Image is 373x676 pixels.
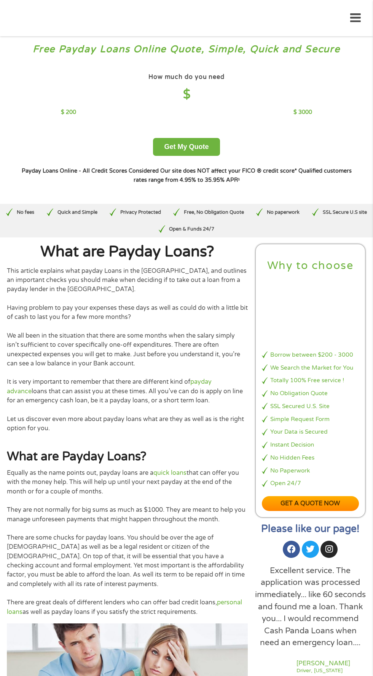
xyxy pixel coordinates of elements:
h2: Why to choose [262,259,359,273]
h2: Please like our page!​ [255,524,366,534]
p: SSL Secure U.S site [323,209,367,216]
a: Get a quote now [262,496,359,511]
p: They are not normally for big sums as much as $1000. They are meant to help you manage unforeseen... [7,505,248,524]
p: Equally as the name points out, payday loans are a that can offer you with the money help. This w... [7,468,248,496]
p: There are some chucks for payday loans. You should be over the age of [DEMOGRAPHIC_DATA] as well ... [7,533,248,589]
div: Excellent service. The application was processed immediately... like 60 seconds and found me a lo... [255,565,366,649]
li: Totally 100% Free service ! [262,376,359,385]
p: There are great deals of different lenders who can offer bad credit loans, as well as payday loan... [7,598,248,617]
p: This article explains what payday Loans in the [GEOGRAPHIC_DATA], and outlines an important check... [7,266,248,294]
p: We all been in the situation that there are some months when the salary simply isn’t sufficient t... [7,331,248,368]
strong: Our site does NOT affect your FICO ® credit score* [160,168,297,174]
p: $ 200 [61,108,76,117]
h1: What are Payday Loans? [7,244,248,260]
p: No fees [17,209,34,216]
li: No Obligation Quote [262,389,359,398]
p: Quick and Simple [57,209,97,216]
li: Simple Request Form [262,415,359,424]
a: payday advance [7,378,212,395]
a: personal loans [7,599,242,615]
p: It is very important to remember that there are different kind of loans that can assist you at th... [7,377,248,405]
p: Free, No Obligation Quote [184,209,244,216]
li: Your Data is Secured [262,428,359,436]
p: Privacy Protected [120,209,161,216]
li: We Search the Market for You [262,364,359,372]
h4: How much do you need [148,73,225,81]
li: Instant Decision [262,441,359,449]
a: quick loans [153,469,186,477]
button: Get My Quote [153,138,220,156]
h3: Free Payday Loans Online Quote, Simple, Quick and Secure [7,43,366,56]
li: No Hidden Fees [262,453,359,462]
p: No paperwork [267,209,300,216]
h2: What are Payday Loans? [7,449,248,465]
p: Open & Funds 24/7 [169,226,214,233]
h4: $ [61,87,312,103]
p: Having problem to pay your expenses these days as well as could do with a little bit of cash to l... [7,303,248,322]
li: Borrow between $200 - 3000 [262,351,359,359]
a: Driver, [US_STATE] [296,668,350,673]
li: SSL Secured U.S. Site [262,402,359,411]
p: $ 3000 [293,108,312,117]
li: Open 24/7 [262,479,359,488]
p: Let us discover even more about payday loans what are they as well as is the right option for you. [7,415,248,433]
a: [PERSON_NAME] [296,659,350,668]
strong: Payday Loans Online - All Credit Scores Considered [22,168,159,174]
li: No Paperwork [262,466,359,475]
